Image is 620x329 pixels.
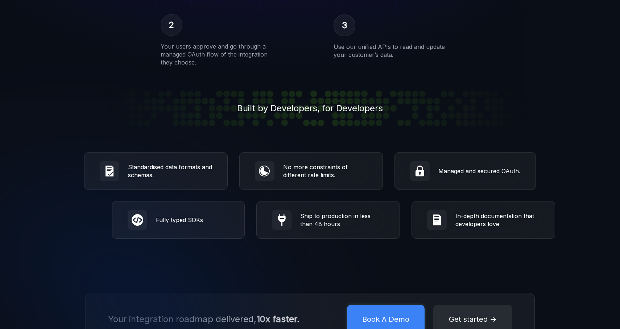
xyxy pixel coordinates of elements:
img: icon [431,214,443,226]
div: Your users approve and go through a managed OAuth flow of the integration they choose. [161,42,281,66]
div: Use our unified APIs to read and update your customer’s data. [334,43,454,59]
img: icon [276,214,288,226]
img: icon [131,214,144,226]
div: Standardised data formats and schemas. [128,163,212,179]
div: Fully typed SDKs [156,216,229,224]
div: Managed and secured OAuth. [438,167,520,175]
img: icon [414,165,426,177]
img: icon [259,165,271,177]
div: 3 [334,14,355,36]
img: icon [103,165,116,177]
div: Built by Developers, for Developers [93,91,527,126]
div: Ship to production in less than 48 hours [300,212,384,228]
div: 2 [161,14,182,36]
div: No more constraints of different rate limits. [283,163,367,179]
div: In-depth documentation that developers love [455,212,540,228]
